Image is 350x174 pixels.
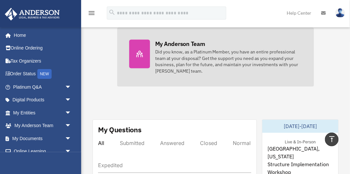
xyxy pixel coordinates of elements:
[120,140,144,147] div: Submitted
[160,140,184,147] div: Answered
[65,145,78,158] span: arrow_drop_down
[117,28,314,87] a: My Anderson Team Did you know, as a Platinum Member, you have an entire professional team at your...
[5,42,81,55] a: Online Ordering
[98,162,123,169] div: Expedited
[37,69,52,79] div: NEW
[233,140,251,147] div: Normal
[268,145,333,161] span: [GEOGRAPHIC_DATA], [US_STATE]
[98,125,142,135] div: My Questions
[155,49,302,75] div: Did you know, as a Platinum Member, you have an entire professional team at your disposal? Get th...
[200,140,217,147] div: Closed
[5,54,81,67] a: Tax Organizers
[5,67,81,81] a: Order StatusNEW
[65,80,78,94] span: arrow_drop_down
[3,8,62,21] img: Anderson Advisors Platinum Portal
[325,133,339,146] a: vertical_align_top
[262,120,338,133] div: [DATE]-[DATE]
[5,80,81,94] a: Platinum Q&Aarrow_drop_down
[280,138,321,145] div: Live & In-Person
[88,11,95,17] a: menu
[65,94,78,107] span: arrow_drop_down
[328,135,336,143] i: vertical_align_top
[65,132,78,145] span: arrow_drop_down
[335,8,345,18] img: User Pic
[88,9,95,17] i: menu
[5,29,78,42] a: Home
[5,106,81,119] a: My Entitiesarrow_drop_down
[5,94,81,107] a: Digital Productsarrow_drop_down
[155,40,205,48] div: My Anderson Team
[65,106,78,120] span: arrow_drop_down
[5,145,81,158] a: Online Learningarrow_drop_down
[5,132,81,145] a: My Documentsarrow_drop_down
[108,9,116,16] i: search
[65,119,78,133] span: arrow_drop_down
[5,119,81,132] a: My Anderson Teamarrow_drop_down
[98,140,104,147] div: All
